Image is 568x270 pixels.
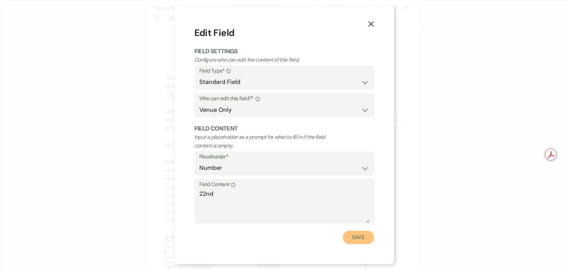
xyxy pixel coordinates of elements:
div: Delete [3,34,565,40]
div: Sort New > Old [3,22,565,28]
textarea: 22nd [199,189,369,223]
p: Input a placeholder as a prompt for what to fill in if the field content is empty. [194,133,338,150]
p: Configure who can edit the content of this field. [194,56,338,64]
label: Who can edit this field?* [199,94,369,104]
div: Move To ... [3,28,565,34]
div: Sort A > Z [3,16,565,22]
div: Sign out [3,46,565,52]
div: Home [3,3,139,9]
label: Field Type* [199,66,369,76]
h1: Edit Field [194,26,374,40]
button: Save [343,231,374,244]
h2: Field Settings [194,47,374,56]
label: Placeholder* [199,152,369,162]
label: Field Content [199,180,369,189]
div: Options [3,40,565,46]
h2: Field Content [194,125,374,133]
input: Search outlines [3,9,62,16]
